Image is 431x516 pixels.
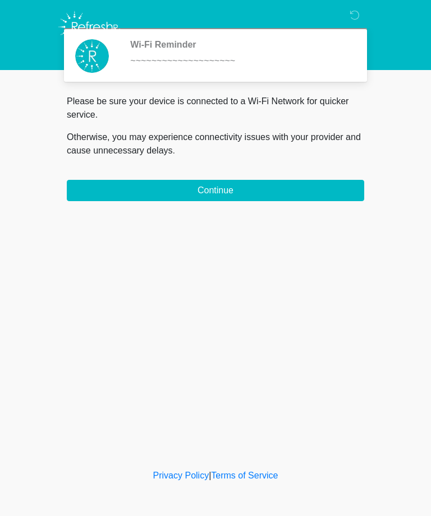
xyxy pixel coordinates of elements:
[130,54,347,68] div: ~~~~~~~~~~~~~~~~~~~~
[153,471,209,480] a: Privacy Policy
[173,146,175,155] span: .
[209,471,211,480] a: |
[211,471,278,480] a: Terms of Service
[56,8,123,45] img: Refresh RX Logo
[75,39,109,73] img: Agent Avatar
[67,131,364,157] p: Otherwise, you may experience connectivity issues with your provider and cause unnecessary delays
[67,180,364,201] button: Continue
[67,95,364,122] p: Please be sure your device is connected to a Wi-Fi Network for quicker service.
